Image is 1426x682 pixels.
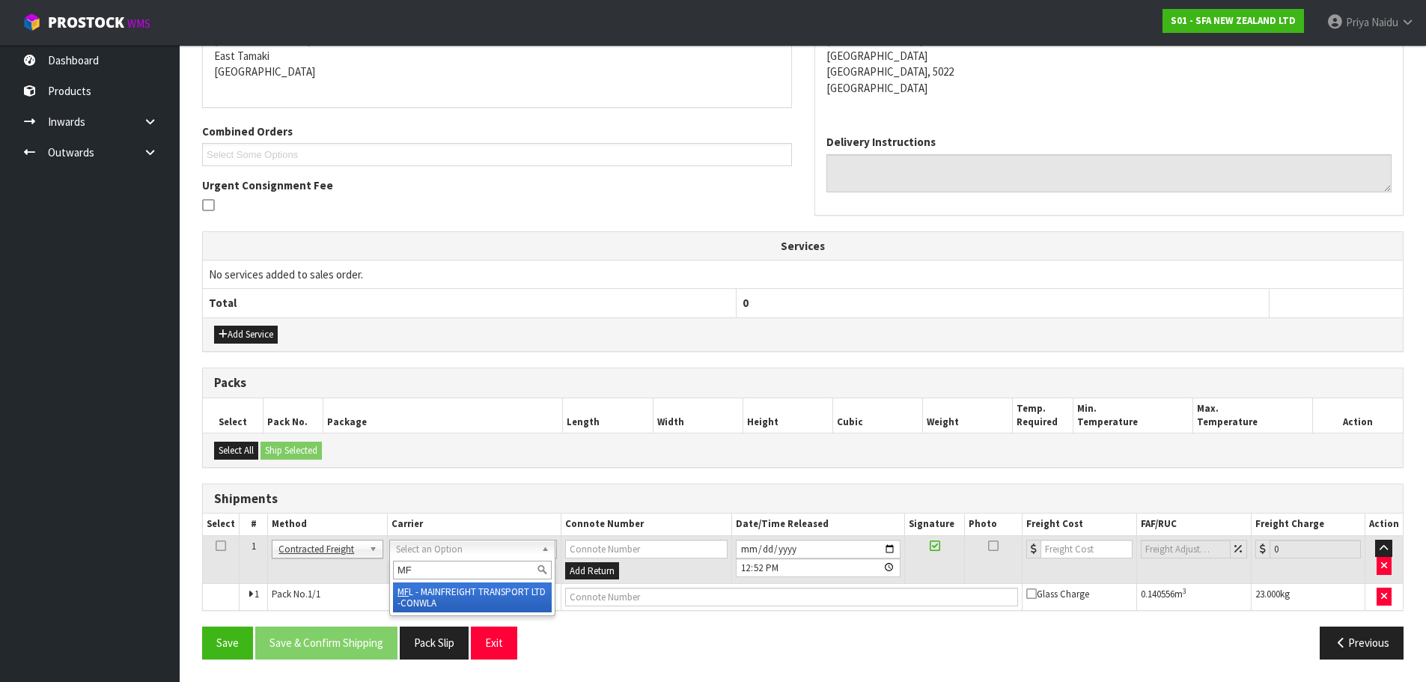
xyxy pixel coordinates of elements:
[214,376,1392,390] h3: Packs
[565,540,728,558] input: Connote Number
[255,627,397,659] button: Save & Confirm Shipping
[1365,514,1403,535] th: Action
[1163,9,1304,33] a: S01 - SFA NEW ZEALAND LTD
[905,514,964,535] th: Signature
[203,289,736,317] th: Total
[203,398,263,433] th: Select
[240,514,268,535] th: #
[1346,15,1369,29] span: Priya
[964,514,1023,535] th: Photo
[214,442,258,460] button: Select All
[22,13,41,31] img: cube-alt.png
[48,13,124,32] span: ProStock
[1313,398,1403,433] th: Action
[1073,398,1192,433] th: Min. Temperature
[1136,514,1251,535] th: FAF/RUC
[826,134,936,150] label: Delivery Instructions
[396,541,535,558] span: Select an Option
[923,398,1013,433] th: Weight
[202,177,333,193] label: Urgent Consignment Fee
[565,562,619,580] button: Add Return
[278,541,362,558] span: Contracted Freight
[397,585,409,598] em: MF
[268,514,387,535] th: Method
[323,398,563,433] th: Package
[561,514,731,535] th: Connote Number
[393,582,552,612] li: L - MAINFREIGHT TRANSPORT LTD -CONWLA
[653,398,743,433] th: Width
[471,627,517,659] button: Exit
[1183,586,1186,596] sup: 3
[203,232,1403,261] th: Services
[1371,15,1398,29] span: Naidu
[255,588,259,600] span: 1
[1255,588,1280,600] span: 23.000
[1171,14,1296,27] strong: S01 - SFA NEW ZEALAND LTD
[1026,588,1089,600] span: Glass Charge
[833,398,923,433] th: Cubic
[1023,514,1136,535] th: Freight Cost
[826,16,1392,96] address: [STREET_ADDRESS] [GEOGRAPHIC_DATA] [GEOGRAPHIC_DATA], 5022 [GEOGRAPHIC_DATA]
[202,124,293,139] label: Combined Orders
[202,627,253,659] button: Save
[563,398,653,433] th: Length
[127,16,150,31] small: WMS
[1136,584,1251,611] td: m
[214,16,780,80] address: [STREET_ADDRESS] East Tamaki [GEOGRAPHIC_DATA]
[743,398,832,433] th: Height
[1192,398,1312,433] th: Max. Temperature
[1141,588,1174,600] span: 0.140556
[268,584,561,611] td: Pack No.
[203,514,240,535] th: Select
[203,260,1403,288] td: No services added to sales order.
[1251,514,1365,535] th: Freight Charge
[1141,540,1231,558] input: Freight Adjustment
[1270,540,1361,558] input: Freight Charge
[1320,627,1404,659] button: Previous
[214,326,278,344] button: Add Service
[743,296,749,310] span: 0
[387,514,561,535] th: Carrier
[1251,584,1365,611] td: kg
[260,442,322,460] button: Ship Selected
[400,627,469,659] button: Pack Slip
[263,398,323,433] th: Pack No.
[214,492,1392,506] h3: Shipments
[308,588,320,600] span: 1/1
[1013,398,1073,433] th: Temp. Required
[1040,540,1132,558] input: Freight Cost
[252,540,256,552] span: 1
[731,514,905,535] th: Date/Time Released
[565,588,1019,606] input: Connote Number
